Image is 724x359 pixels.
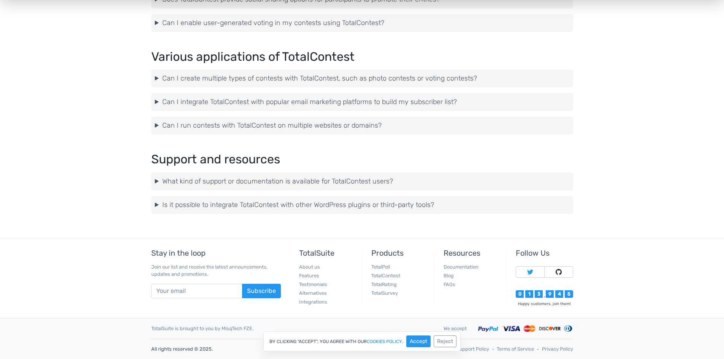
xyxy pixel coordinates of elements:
[155,176,569,187] summary: What kind of support or documentation is available for TotalContest users?
[525,290,533,298] div: 1
[263,331,461,351] div: By clicking "Accept", you agree with our .
[155,73,569,84] summary: Can I create multiple types of contests with TotalContest, such as photo contests or voting conte...
[444,273,454,278] a: Blog
[146,325,438,332] div: TotalSuite is brought to you by MisqTech FZE.
[299,290,327,296] a: Alternatives
[438,325,472,332] div: We accept
[299,264,320,270] a: About us
[155,120,569,131] summary: Can I run contests with TotalContest on multiple websites or domains?
[543,293,546,298] div: ,
[444,249,501,257] h5: Resources
[367,339,402,344] a: cookies policy
[371,273,400,278] a: TotalContest
[151,284,242,298] input: Your email
[299,249,356,257] h5: TotalSuite
[371,290,398,296] a: TotalSurvey
[406,335,431,347] button: Accept
[444,264,478,270] a: Documentation
[151,153,573,166] h2: Support and resources
[155,18,569,28] summary: Can I enable user-generated voting in my contests using TotalContest?
[371,249,428,257] h5: Products
[556,269,562,275] img: Follow TotalSuite on Github
[371,282,397,287] a: TotalRating
[242,284,281,298] button: Subscribe
[299,299,327,305] a: Integrations
[151,249,281,257] h5: Stay in the loop
[516,290,524,298] div: 0
[546,290,554,298] div: 9
[516,249,573,257] h5: Follow Us
[444,282,455,287] a: FAQs
[299,273,319,278] a: Features
[478,324,573,333] img: Accepted payment methods
[155,200,569,210] summary: Is it possible to integrate TotalContest with other WordPress plugins or third-party tools?
[555,290,563,298] div: 4
[155,97,569,107] summary: Can I integrate TotalContest with popular email marketing platforms to build my subscriber list?
[151,50,573,63] h2: Various applications of TotalContest
[535,290,543,298] div: 3
[371,264,390,270] a: TotalPoll
[434,335,456,347] button: Reject
[527,269,533,275] img: Follow TotalSuite on Twitter
[299,282,327,287] a: Testimonials
[516,301,573,307] div: Happy customers, join them!
[151,263,281,278] p: Join our list and receive the latest announcements, updates and promotions.
[565,290,573,298] div: 5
